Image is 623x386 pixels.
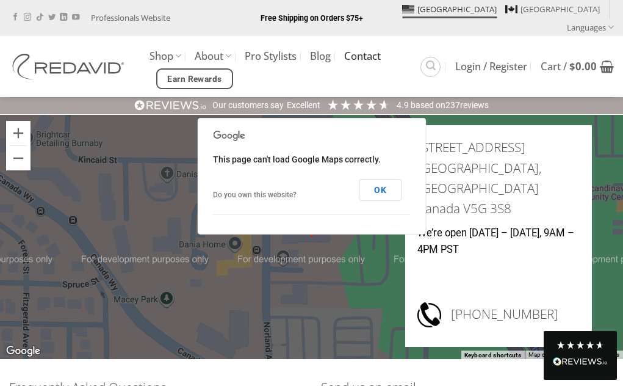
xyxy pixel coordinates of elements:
[3,343,43,359] img: Google
[60,13,67,22] a: Follow on LinkedIn
[245,45,297,67] a: Pro Stylists
[411,100,445,110] span: Based on
[3,343,43,359] a: Open this area in Google Maps (opens a new window)
[310,45,331,67] a: Blog
[544,331,617,380] div: Read All Reviews
[195,44,231,68] a: About
[48,13,56,22] a: Follow on Twitter
[134,100,206,111] img: REVIEWS.io
[12,13,19,22] a: Follow on Facebook
[451,300,580,329] h3: [PHONE_NUMBER]
[213,155,381,164] span: This page can't load Google Maps correctly.
[455,56,527,78] a: Login / Register
[556,340,605,350] div: 4.8 Stars
[6,121,31,145] button: Zoom in
[455,62,527,71] span: Login / Register
[445,100,460,110] span: 237
[417,225,580,258] p: We’re open [DATE] – [DATE], 9AM – 4PM PST
[212,100,284,112] div: Our customers say
[541,53,614,80] a: View cart
[24,13,31,22] a: Follow on Instagram
[149,44,181,68] a: Shop
[36,13,43,22] a: Follow on TikTok
[464,351,521,360] button: Keyboard shortcuts
[91,9,170,27] a: Professionals Website
[541,62,597,71] span: Cart /
[397,100,411,110] span: 4.9
[417,137,580,219] h3: [STREET_ADDRESS] [GEOGRAPHIC_DATA], [GEOGRAPHIC_DATA] Canada V5G 3S8
[460,100,489,110] span: reviews
[156,68,233,89] a: Earn Rewards
[569,59,575,73] span: $
[344,45,381,67] a: Contact
[167,73,221,86] span: Earn Rewards
[261,13,363,23] strong: Free Shipping on Orders $75+
[72,13,79,22] a: Follow on YouTube
[420,57,441,77] a: Search
[553,357,608,366] img: REVIEWS.io
[528,351,595,358] span: Map data ©2025 Google
[553,355,608,371] div: Read All Reviews
[326,98,391,111] div: 4.92 Stars
[567,18,614,36] a: Languages
[213,191,297,199] a: Do you own this website?
[9,54,131,79] img: REDAVID Salon Products | United States
[359,179,402,201] button: OK
[6,146,31,170] button: Zoom out
[569,59,597,73] bdi: 0.00
[287,100,320,112] div: Excellent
